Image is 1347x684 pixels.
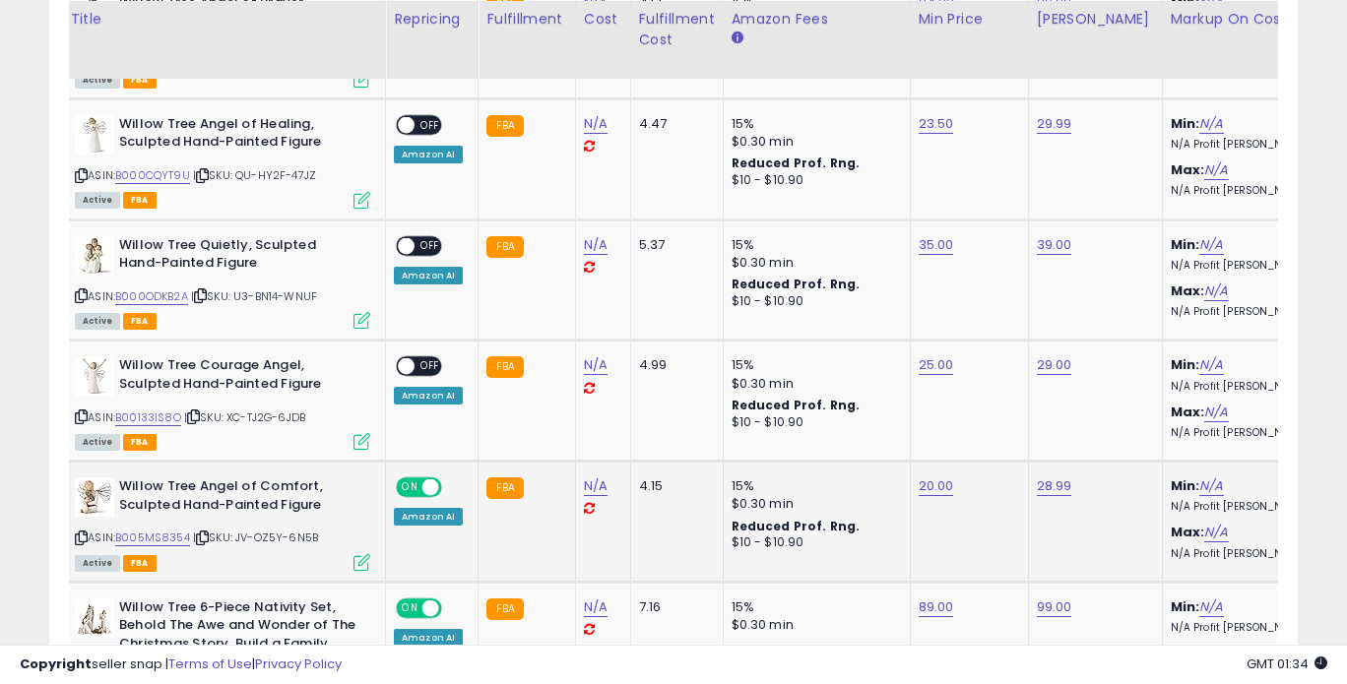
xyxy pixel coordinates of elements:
[919,114,954,134] a: 23.50
[919,597,954,617] a: 89.00
[584,476,608,496] a: N/A
[732,236,895,254] div: 15%
[398,600,422,617] span: ON
[1171,184,1334,198] p: N/A Profit [PERSON_NAME]
[1199,114,1223,134] a: N/A
[732,172,895,189] div: $10 - $10.90
[1171,281,1205,300] b: Max:
[415,117,446,134] span: OFF
[486,9,566,30] div: Fulfillment
[1204,160,1228,180] a: N/A
[639,236,708,254] div: 5.37
[193,167,316,183] span: | SKU: QU-HY2F-47JZ
[75,236,114,276] img: 41I4SJkMWxL._SL40_.jpg
[123,72,157,89] span: FBA
[732,254,895,272] div: $0.30 min
[486,356,523,378] small: FBA
[732,495,895,513] div: $0.30 min
[394,9,470,30] div: Repricing
[1199,597,1223,617] a: N/A
[115,167,190,184] a: B000CQYT9U
[119,236,358,278] b: Willow Tree Quietly, Sculpted Hand-Painted Figure
[394,387,463,404] div: Amazon AI
[1171,500,1334,514] p: N/A Profit [PERSON_NAME]
[639,356,708,374] div: 4.99
[584,597,608,617] a: N/A
[255,654,342,673] a: Privacy Policy
[732,477,895,495] div: 15%
[193,529,318,545] span: | SKU: JV-OZ5Y-6N5B
[1171,621,1334,635] p: N/A Profit [PERSON_NAME]
[20,655,342,674] div: seller snap | |
[115,529,190,546] a: B005MS8354
[732,115,895,133] div: 15%
[75,356,114,396] img: 4168wF23wcL._SL40_.jpg
[115,409,181,426] a: B00133IS8O
[439,600,471,617] span: OFF
[584,9,622,30] div: Cost
[732,616,895,634] div: $0.30 min
[639,115,708,133] div: 4.47
[1037,476,1072,496] a: 28.99
[1171,547,1334,561] p: N/A Profit [PERSON_NAME]
[1171,259,1334,273] p: N/A Profit [PERSON_NAME]
[184,409,305,425] span: | SKU: XC-TJ2G-6JDB
[168,654,252,673] a: Terms of Use
[75,477,114,517] img: 415lqZOzMQL._SL40_.jpg
[70,9,377,30] div: Title
[732,375,895,393] div: $0.30 min
[732,518,861,534] b: Reduced Prof. Rng.
[1171,160,1205,179] b: Max:
[1171,235,1200,254] b: Min:
[584,235,608,255] a: N/A
[584,114,608,134] a: N/A
[486,598,523,620] small: FBA
[1247,654,1327,673] span: 2025-08-11 01:34 GMT
[75,555,120,572] span: All listings currently available for purchase on Amazon
[75,313,120,330] span: All listings currently available for purchase on Amazon
[1171,355,1200,374] b: Min:
[1171,403,1205,421] b: Max:
[639,477,708,495] div: 4.15
[415,237,446,254] span: OFF
[732,414,895,431] div: $10 - $10.90
[1171,138,1334,152] p: N/A Profit [PERSON_NAME]
[919,9,1020,30] div: Min Price
[75,115,114,155] img: 41jG-AiAZNL._SL40_.jpg
[639,9,715,50] div: Fulfillment Cost
[486,236,523,258] small: FBA
[919,355,954,375] a: 25.00
[486,477,523,499] small: FBA
[1171,523,1205,541] b: Max:
[394,508,463,526] div: Amazon AI
[119,115,358,156] b: Willow Tree Angel of Healing, Sculpted Hand-Painted Figure
[191,288,317,304] span: | SKU: U3-BN14-WNUF
[75,115,370,207] div: ASIN:
[732,30,743,47] small: Amazon Fees.
[75,434,120,451] span: All listings currently available for purchase on Amazon
[1171,476,1200,495] b: Min:
[1171,597,1200,616] b: Min:
[75,356,370,448] div: ASIN:
[1037,114,1072,134] a: 29.99
[75,236,370,328] div: ASIN:
[732,397,861,413] b: Reduced Prof. Rng.
[1204,523,1228,542] a: N/A
[732,155,861,171] b: Reduced Prof. Rng.
[20,654,92,673] strong: Copyright
[1171,380,1334,394] p: N/A Profit [PERSON_NAME]
[732,356,895,374] div: 15%
[1037,597,1072,617] a: 99.00
[394,267,463,284] div: Amazon AI
[75,72,120,89] span: All listings currently available for purchase on Amazon
[1171,9,1341,30] div: Markup on Cost
[732,293,895,310] div: $10 - $10.90
[123,313,157,330] span: FBA
[1037,355,1072,375] a: 29.00
[115,288,188,305] a: B000ODKB2A
[394,146,463,163] div: Amazon AI
[75,477,370,569] div: ASIN:
[75,598,114,638] img: 41hPI89zR6L._SL40_.jpg
[919,235,954,255] a: 35.00
[732,133,895,151] div: $0.30 min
